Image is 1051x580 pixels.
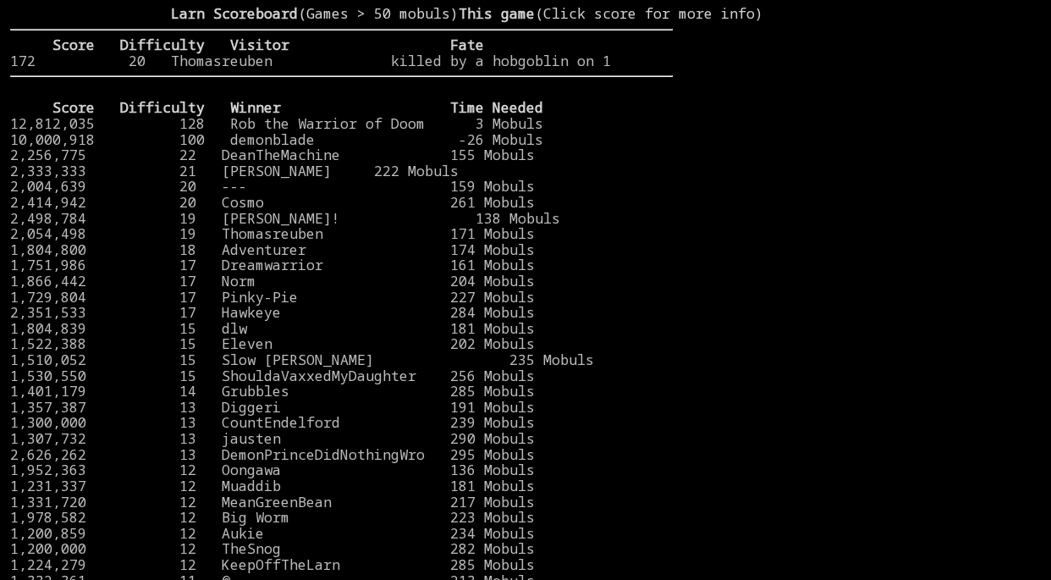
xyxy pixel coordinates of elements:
[10,224,535,243] a: 2,054,498 19 Thomasreuben 171 Mobuls
[10,113,543,133] a: 12,812,035 128 Rob the Warrior of Doom 3 Mobuls
[10,51,611,70] a: 172 20 Thomasreuben killed by a hobgoblin on 1
[10,255,535,274] a: 1,751,986 17 Dreamwarrior 161 Mobuls
[10,271,535,290] a: 1,866,442 17 Norm 204 Mobuls
[10,492,535,511] a: 1,331,720 12 MeanGreenBean 217 Mobuls
[10,302,535,322] a: 2,351,533 17 Hawkeye 284 Mobuls
[10,318,535,338] a: 1,804,839 15 dlw 181 Mobuls
[52,97,543,117] b: Score Difficulty Winner Time Needed
[10,397,535,417] a: 1,357,387 13 Diggeri 191 Mobuls
[10,539,535,558] a: 1,200,000 12 TheSnog 282 Mobuls
[10,445,535,464] a: 2,626,262 13 DemonPrinceDidNothingWro 295 Mobuls
[52,35,484,54] b: Score Difficulty Visitor Fate
[10,240,535,259] a: 1,804,800 18 Adventurer 174 Mobuls
[10,130,543,149] a: 10,000,918 100 demonblade -26 Mobuls
[10,6,672,551] larn: (Games > 50 mobuls) (Click score for more info) Click on a score for more information ---- Reload...
[10,523,535,543] a: 1,200,859 12 Aukie 234 Mobuls
[10,350,594,369] a: 1,510,052 15 Slow [PERSON_NAME] 235 Mobuls
[10,192,535,212] a: 2,414,942 20 Cosmo 261 Mobuls
[10,476,535,495] a: 1,231,337 12 Muaddib 181 Mobuls
[10,161,459,180] a: 2,333,333 21 [PERSON_NAME] 222 Mobuls
[10,428,535,448] a: 1,307,732 13 jausten 290 Mobuls
[10,145,535,164] a: 2,256,775 22 DeanTheMachine 155 Mobuls
[171,3,298,23] b: Larn Scoreboard
[10,507,535,527] a: 1,978,582 12 Big Worm 223 Mobuls
[10,176,535,196] a: 2,004,639 20 --- 159 Mobuls
[10,334,535,353] a: 1,522,388 15 Eleven 202 Mobuls
[459,3,535,23] b: This game
[10,460,535,479] a: 1,952,363 12 Oongawa 136 Mobuls
[10,412,535,432] a: 1,300,000 13 CountEndelford 239 Mobuls
[10,366,535,385] a: 1,530,550 15 ShouldaVaxxedMyDaughter 256 Mobuls
[10,287,535,307] a: 1,729,804 17 Pinky-Pie 227 Mobuls
[10,381,535,400] a: 1,401,179 14 Grubbles 285 Mobuls
[10,208,560,228] a: 2,498,784 19 [PERSON_NAME]! 138 Mobuls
